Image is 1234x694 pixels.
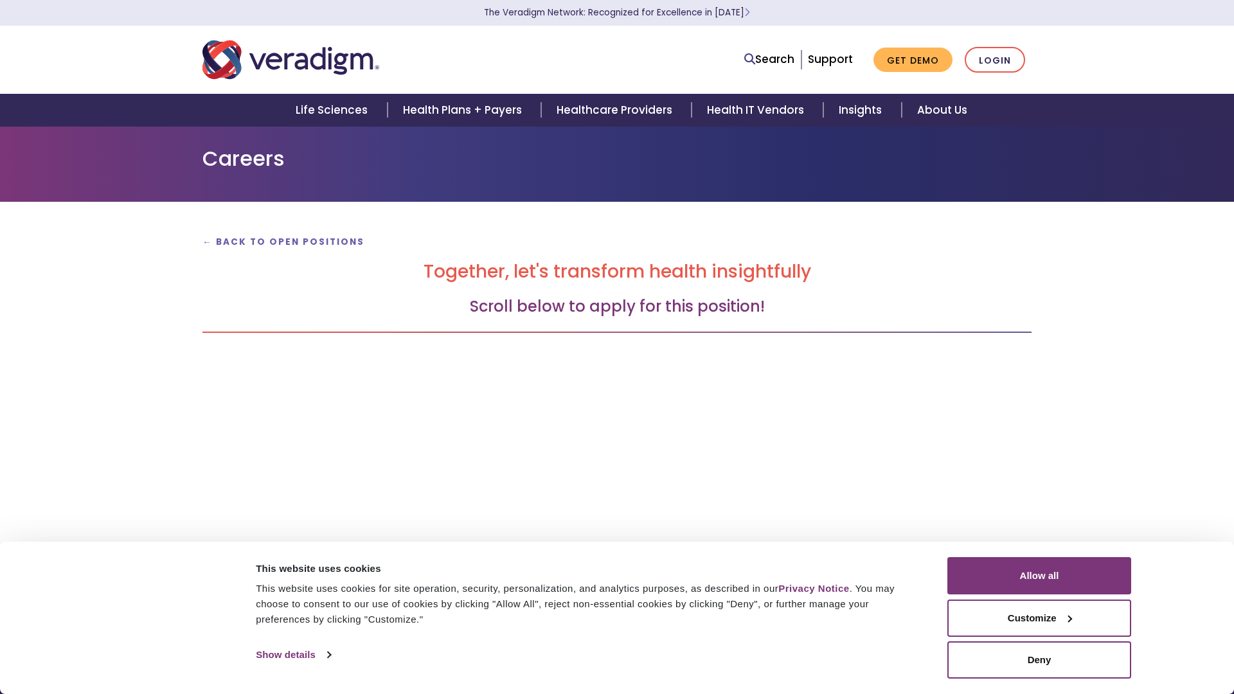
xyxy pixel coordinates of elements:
[947,557,1131,594] button: Allow all
[202,147,1032,171] h1: Careers
[202,236,364,248] a: ← Back to Open Positions
[202,261,1032,283] h2: Together, let's transform health insightfully
[541,94,692,127] a: Healthcare Providers
[873,48,952,73] a: Get Demo
[823,94,901,127] a: Insights
[388,94,541,127] a: Health Plans + Payers
[947,641,1131,679] button: Deny
[808,51,853,67] a: Support
[256,645,330,664] a: Show details
[947,600,1131,637] button: Customize
[202,39,379,81] img: Veradigm logo
[484,6,750,19] a: The Veradigm Network: Recognized for Excellence in [DATE]Learn More
[256,581,918,627] div: This website uses cookies for site operation, security, personalization, and analytics purposes, ...
[744,51,794,68] a: Search
[902,94,983,127] a: About Us
[965,47,1025,73] a: Login
[280,94,387,127] a: Life Sciences
[744,6,750,19] span: Learn More
[202,298,1032,316] h3: Scroll below to apply for this position!
[256,561,918,576] div: This website uses cookies
[778,583,849,594] a: Privacy Notice
[692,94,823,127] a: Health IT Vendors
